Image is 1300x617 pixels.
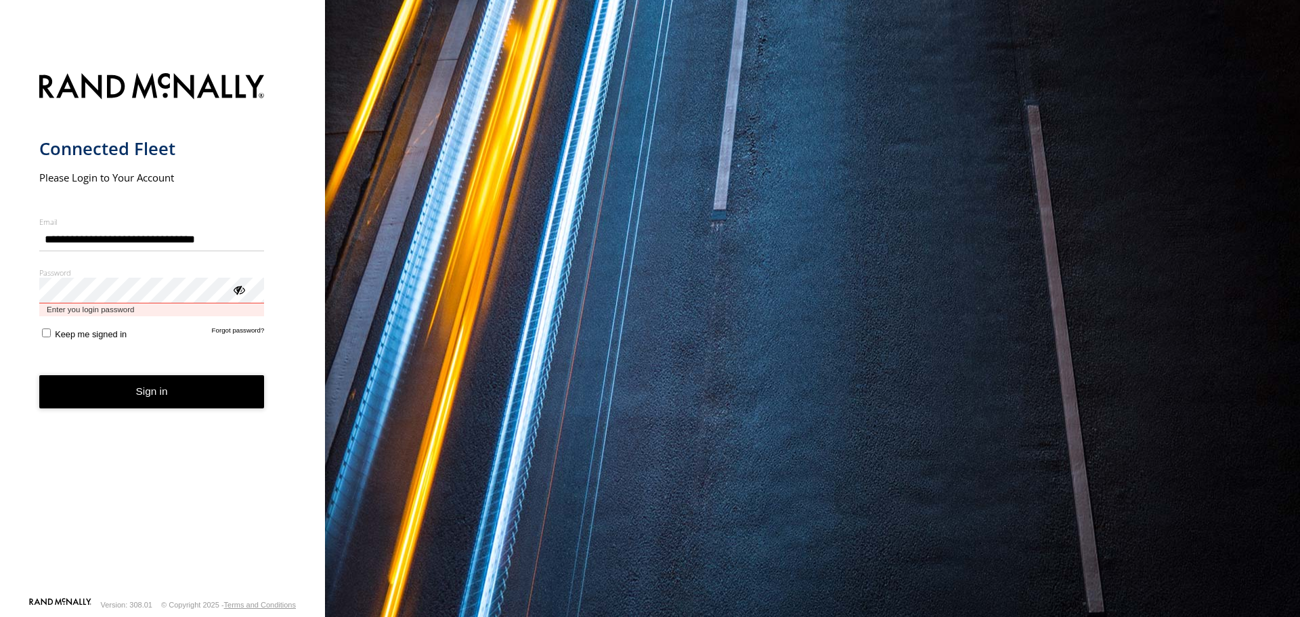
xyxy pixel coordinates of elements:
span: Keep me signed in [55,329,127,339]
h2: Please Login to Your Account [39,171,265,184]
label: Email [39,217,265,227]
span: Enter you login password [39,303,265,316]
a: Terms and Conditions [224,601,296,609]
input: Keep me signed in [42,328,51,337]
div: ViewPassword [232,282,245,296]
label: Password [39,268,265,278]
img: Rand McNally [39,70,265,105]
div: © Copyright 2025 - [161,601,296,609]
div: Version: 308.01 [101,601,152,609]
h1: Connected Fleet [39,137,265,160]
form: main [39,65,286,597]
button: Sign in [39,375,265,408]
a: Visit our Website [29,598,91,612]
a: Forgot password? [212,326,265,339]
